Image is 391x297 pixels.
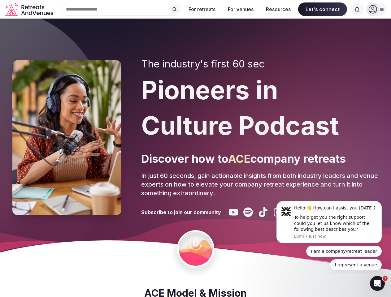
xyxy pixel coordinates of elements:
button: Resources [261,2,296,16]
iframe: Intercom live chat [370,276,385,291]
iframe: Intercom notifications message [267,196,391,274]
p: In just 60 seconds, gain actionable insights from both industry leaders and venue experts on how ... [141,171,379,197]
button: For retreats [184,2,220,16]
p: Discover how to company retreats [141,151,379,166]
h1: Pioneers in Culture Podcast [141,72,379,144]
h2: The industry's first 60 sec [141,58,379,70]
svg: Retreats and Venues company logo [5,2,54,16]
a: Visit the homepage [5,2,54,16]
img: Pioneers in Culture Podcast [12,60,121,215]
span: ACE [228,152,250,166]
span: Let's connect [298,2,347,16]
button: For venues [223,2,258,16]
h3: Subscribe to join our community [141,209,221,216]
span: 1 [383,276,388,281]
